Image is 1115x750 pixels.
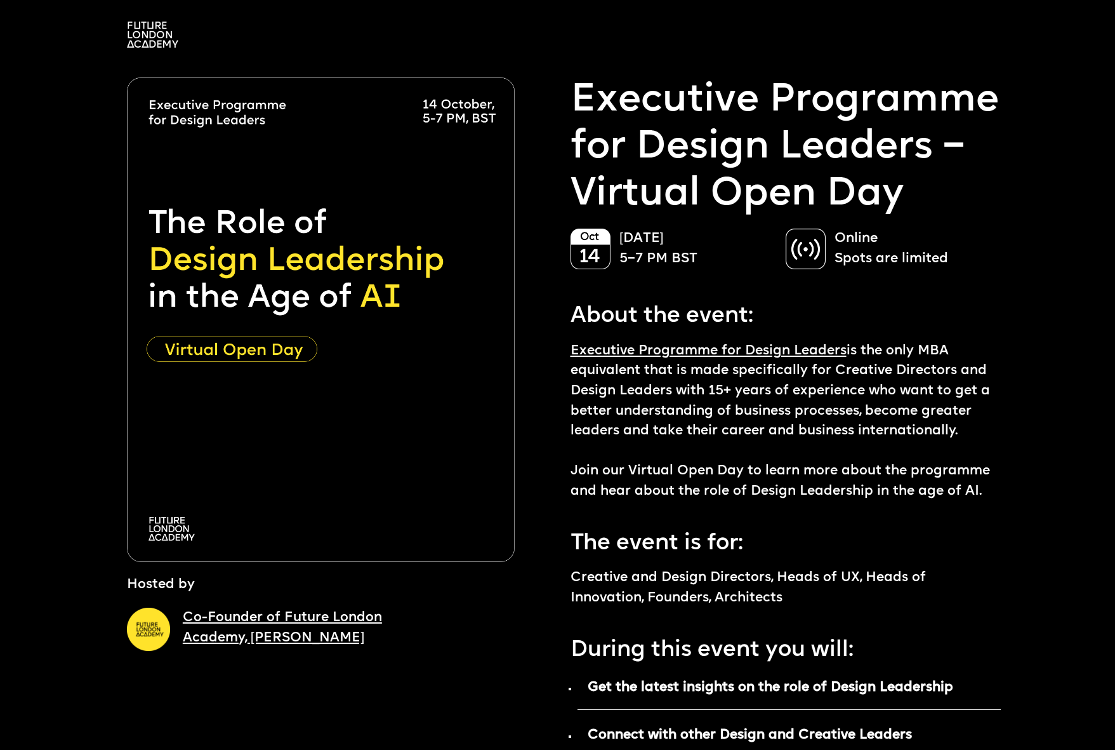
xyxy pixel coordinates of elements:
[571,77,1001,218] p: Executive Programme for Design Leaders – Virtual Open Day
[571,341,1001,502] p: is the only MBA equivalent that is made specifically for Creative Directors and Design Leaders wi...
[127,608,170,651] img: A yellow circle with Future London Academy logo
[571,521,1001,561] p: The event is for:
[127,575,195,595] p: Hosted by
[571,627,1001,668] p: During this event you will:
[571,293,1001,334] p: About the event:
[183,611,382,645] a: Co-Founder of Future London Academy, [PERSON_NAME]
[571,344,847,358] a: Executive Programme for Design Leaders
[571,568,1001,608] p: Creative and Design Directors, Heads of UX, Heads of Innovation, Founders, Architects
[619,229,773,269] p: [DATE] 5–7 PM BST
[127,22,178,48] img: A logo saying in 3 lines: Future London Academy
[588,681,953,694] strong: Get the latest insights on the role of Design Leadership
[835,229,988,269] p: Online Spots are limited
[588,728,912,742] strong: Connect with other Design and Creative Leaders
